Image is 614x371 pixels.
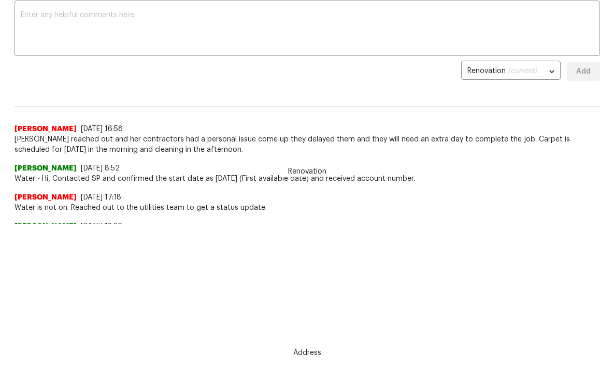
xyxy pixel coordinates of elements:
span: [DATE] 8:52 [81,165,120,172]
span: [DATE] 17:18 [81,194,121,201]
span: [PERSON_NAME] [15,192,77,203]
span: [PERSON_NAME] [15,221,77,232]
span: [DATE] 13:36 [81,223,122,230]
span: [PERSON_NAME] [15,124,77,134]
span: Renovation [282,166,333,177]
span: Water - Hi, Contacted SP and confirmed the start date as [DATE] (First available date) and receiv... [15,174,600,184]
span: [PERSON_NAME] reached out and her contractors had a personal issue come up they delayed them and ... [15,134,600,155]
span: Water is not on. Reached out to the utilities team to get a status update. [15,203,600,213]
span: (current) [508,67,537,75]
span: [DATE] 16:58 [81,125,123,133]
div: Renovation (current) [461,59,561,84]
span: [PERSON_NAME] [15,163,77,174]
